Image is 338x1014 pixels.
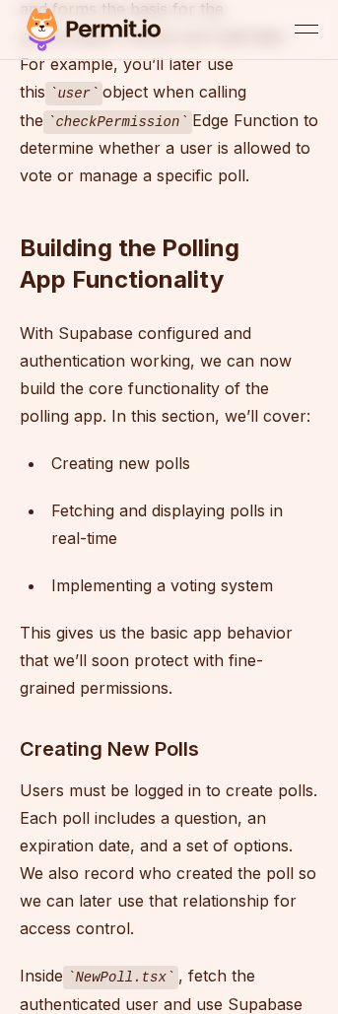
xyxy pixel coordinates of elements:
p: Users must be logged in to create polls. Each poll includes a question, an expiration date, and a... [20,777,318,942]
div: Fetching and displaying polls in real-time [51,497,318,552]
code: NewPoll.tsx [63,966,178,989]
p: With Supabase configured and authentication working, we can now build the core functionality of t... [20,319,318,430]
code: checkPermission [43,110,192,134]
div: Creating new polls [51,449,318,477]
h2: Building the Polling App Functionality [20,154,318,296]
code: user [45,82,102,105]
p: This gives us the basic app behavior that we’ll soon protect with fine-grained permissions. [20,619,318,702]
div: Implementing a voting system [51,572,318,599]
h3: Creating New Polls [20,733,318,765]
img: Permit logo [20,4,168,55]
button: open menu [295,18,318,41]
